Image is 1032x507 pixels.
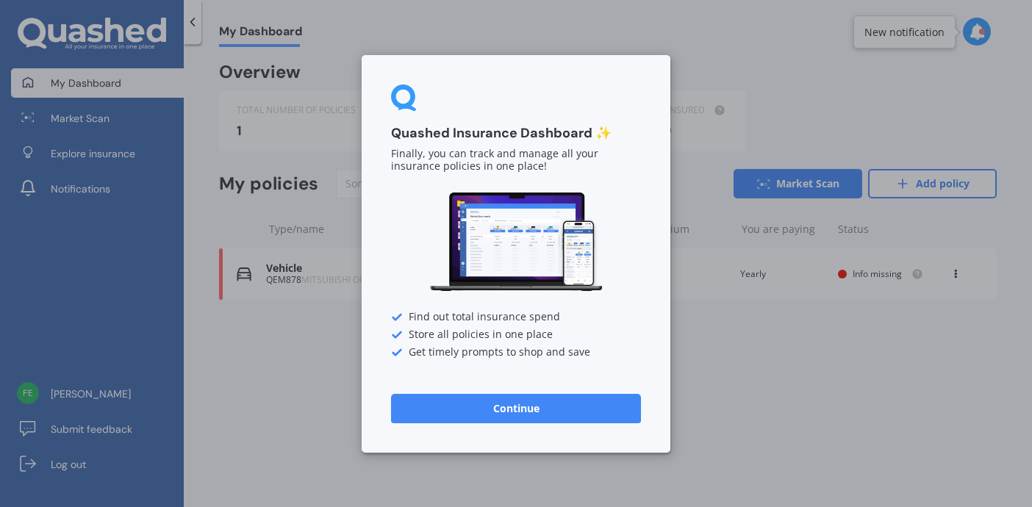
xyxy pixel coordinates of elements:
[391,393,641,422] button: Continue
[391,125,641,142] h3: Quashed Insurance Dashboard ✨
[428,190,604,294] img: Dashboard
[391,311,641,323] div: Find out total insurance spend
[391,328,641,340] div: Store all policies in one place
[391,346,641,358] div: Get timely prompts to shop and save
[391,148,641,173] p: Finally, you can track and manage all your insurance policies in one place!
